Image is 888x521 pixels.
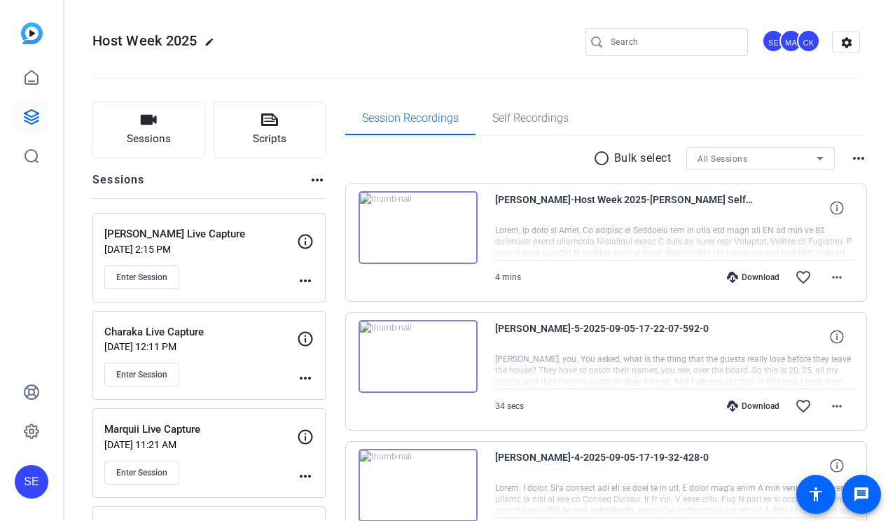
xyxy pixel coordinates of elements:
span: Sessions [127,131,171,147]
div: MA [779,29,803,53]
span: All Sessions [698,154,747,164]
ngx-avatar: Melissa Abe [779,29,804,54]
mat-icon: favorite_border [795,398,812,415]
p: Charaka Live Capture [104,324,297,340]
p: Marquii Live Capture [104,422,297,438]
mat-icon: accessibility [807,486,824,503]
span: Enter Session [116,272,167,283]
div: CK [797,29,820,53]
div: SE [762,29,785,53]
img: thumb-nail [359,191,478,264]
button: Sessions [92,102,205,158]
input: Search [611,34,737,50]
p: [DATE] 11:21 AM [104,439,297,450]
mat-icon: more_horiz [828,269,845,286]
mat-icon: message [853,486,870,503]
span: Enter Session [116,467,167,478]
button: Enter Session [104,461,179,485]
mat-icon: more_horiz [297,468,314,485]
div: Download [720,401,786,412]
mat-icon: favorite_border [795,269,812,286]
h2: Sessions [92,172,145,198]
div: Download [720,272,786,283]
mat-icon: edit [204,37,221,54]
span: 4 mins [495,272,521,282]
p: [PERSON_NAME] Live Capture [104,226,297,242]
mat-icon: settings [833,32,861,53]
span: [PERSON_NAME]-4-2025-09-05-17-19-32-428-0 [495,449,754,482]
p: [DATE] 12:11 PM [104,341,297,352]
mat-icon: radio_button_unchecked [593,150,614,167]
img: thumb-nail [359,320,478,393]
span: Enter Session [116,369,167,380]
span: Self Recordings [492,113,569,124]
mat-icon: more_horiz [850,150,867,167]
img: blue-gradient.svg [21,22,43,44]
mat-icon: more_horiz [828,398,845,415]
mat-icon: more_horiz [297,272,314,289]
button: Scripts [214,102,326,158]
div: SE [15,465,48,499]
p: Bulk select [614,150,672,167]
ngx-avatar: Shelby Eden [762,29,786,54]
button: Enter Session [104,265,179,289]
ngx-avatar: Caroline Kissell [797,29,821,54]
span: Scripts [253,131,286,147]
mat-icon: more_horiz [297,370,314,387]
span: [PERSON_NAME]-5-2025-09-05-17-22-07-592-0 [495,320,754,354]
p: [DATE] 2:15 PM [104,244,297,255]
span: Session Recordings [362,113,459,124]
button: Enter Session [104,363,179,387]
span: Host Week 2025 [92,32,197,49]
span: 34 secs [495,401,524,411]
mat-icon: more_horiz [309,172,326,188]
span: [PERSON_NAME]-Host Week 2025-[PERSON_NAME] Self- Record-1757107969954-webcam [495,191,754,225]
